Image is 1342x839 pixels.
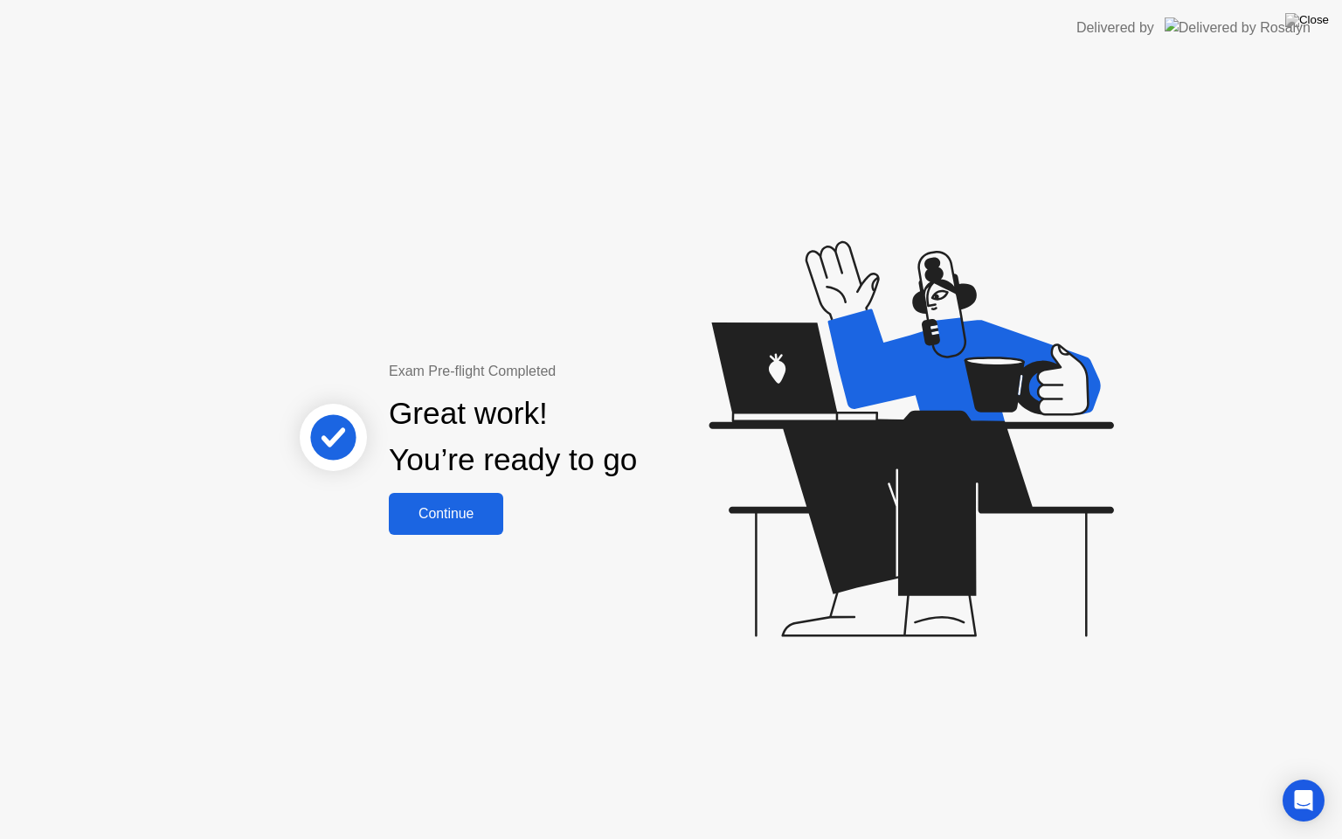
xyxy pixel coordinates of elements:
[394,506,498,522] div: Continue
[1165,17,1311,38] img: Delivered by Rosalyn
[389,391,637,483] div: Great work! You’re ready to go
[1285,13,1329,27] img: Close
[1283,780,1325,822] div: Open Intercom Messenger
[389,361,750,382] div: Exam Pre-flight Completed
[389,493,503,535] button: Continue
[1076,17,1154,38] div: Delivered by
